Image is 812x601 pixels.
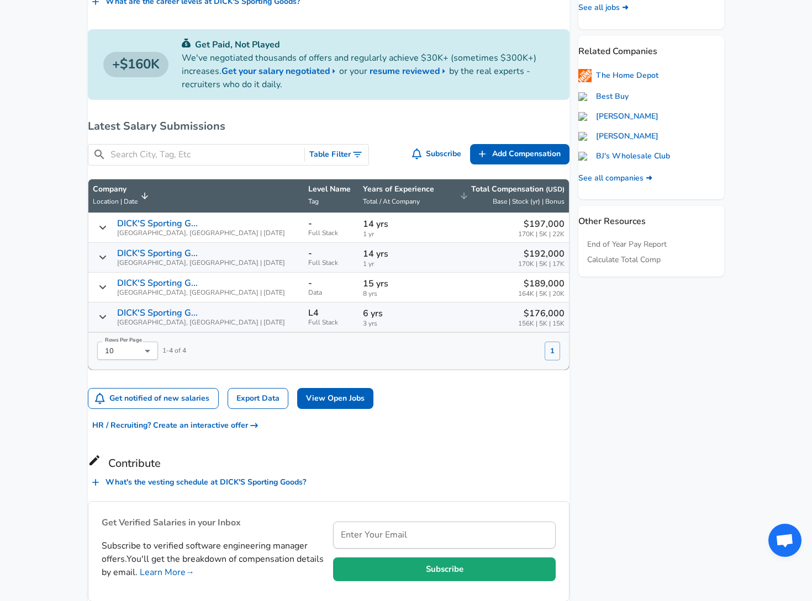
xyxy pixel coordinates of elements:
button: Subscribe [410,144,466,164]
a: Calculate Total Comp [587,254,661,265]
span: Tag [308,197,319,206]
p: L4 [308,308,319,318]
span: Total / At Company [363,197,420,206]
img: bjs.com [578,152,592,161]
img: bestbuy.com [578,92,592,101]
span: Add Compensation [492,147,561,161]
p: $192,000 [518,247,565,260]
span: 164K | 5K | 20K [518,290,565,297]
span: 8 yrs [363,290,440,297]
p: Other Resources [578,206,724,228]
span: 170K | 5K | 17K [518,260,565,268]
p: Subscribe to verified offers . You'll get the breakdown of compensation details by email. [102,539,324,579]
img: kohls.com [578,132,592,141]
span: 1 yr [363,260,440,268]
p: Years of Experience [363,184,440,195]
img: svg+xml;base64,PHN2ZyB4bWxucz0iaHR0cDovL3d3dy53My5vcmcvMjAwMC9zdmciIGZpbGw9IiMwYzU0NjAiIHZpZXdCb3... [182,39,191,47]
span: Full Stack [308,259,355,267]
button: Subscribe [333,557,556,581]
a: The Home Depot [578,69,658,82]
h6: Get Verified Salaries in your Inbox [102,515,324,530]
span: 1 yr [363,231,440,238]
p: DICK'S Sporting G... [117,308,198,318]
span: Total Compensation (USD) Base | Stock (yr) | Bonus [449,184,565,208]
a: Add Compensation [470,144,570,164]
p: DICK'S Sporting G... [117,219,198,228]
p: Get Paid, Not Played [182,38,554,51]
span: HR / Recruiting? Create an interactive offer [92,419,258,433]
span: [GEOGRAPHIC_DATA], [GEOGRAPHIC_DATA] | [DATE] [117,289,285,296]
span: Full Stack [308,230,355,237]
p: $176,000 [518,307,565,320]
button: 1 [545,342,560,360]
a: resume reviewed [370,65,449,78]
p: Company [93,184,138,195]
a: See all jobs ➜ [578,2,629,13]
h6: Contribute [88,454,570,472]
p: - [308,248,312,258]
span: Full Stack [308,319,355,326]
span: Data [308,289,355,296]
span: 3 yrs [363,320,440,327]
p: DICK'S Sporting G... [117,278,198,288]
a: Best Buy [578,91,629,102]
p: DICK'S Sporting G... [117,248,198,258]
a: Get your salary negotiated [222,65,339,78]
a: [PERSON_NAME] [578,111,658,122]
div: 1 - 4 of 4 [88,333,186,360]
button: (USD) [546,185,565,194]
span: [GEOGRAPHIC_DATA], [GEOGRAPHIC_DATA] | [DATE] [117,319,285,326]
a: $160K [103,52,168,77]
p: 14 yrs [363,217,440,231]
h6: Latest Salary Submissions [88,118,570,135]
span: Location | Date [93,197,138,206]
span: 156K | 5K | 15K [518,320,565,327]
a: End of Year Pay Report [587,239,667,250]
button: Toggle Search Filters [305,145,368,165]
p: Level Name [308,184,355,195]
a: See all companies ➜ [578,173,652,184]
p: 15 yrs [363,277,440,290]
a: View Open Jobs [297,388,373,409]
p: We've negotiated thousands of offers and regularly achieve $30K+ (sometimes $300K+) increases. or... [182,51,554,91]
span: [GEOGRAPHIC_DATA], [GEOGRAPHIC_DATA] | [DATE] [117,230,285,237]
div: 10 [97,342,158,360]
button: HR / Recruiting? Create an interactive offer [88,416,262,436]
table: Salary Submissions [88,179,570,370]
span: [GEOGRAPHIC_DATA], [GEOGRAPHIC_DATA] | [DATE] [117,259,285,267]
button: Get notified of new salaries [88,389,218,409]
p: 6 yrs [363,307,440,320]
p: $197,000 [518,217,565,231]
span: Base | Stock (yr) | Bonus [493,197,565,206]
p: - [308,219,312,228]
div: Open chat [768,524,802,557]
span: Software Engineering Manager [186,540,308,552]
label: Rows Per Page [105,337,142,343]
p: $189,000 [518,277,565,290]
p: - [308,278,312,288]
a: [PERSON_NAME] [578,131,658,142]
span: 170K | 5K | 22K [518,231,565,238]
button: What's the vesting schedule at DICK'S Sporting Goods? [88,472,310,493]
input: Search City, Tag, Etc [110,148,300,162]
img: lowes.com [578,112,592,121]
a: Learn More→ [140,566,194,578]
span: CompanyLocation | Date [93,184,152,208]
p: Total Compensation [471,184,565,195]
a: BJ's Wholesale Club [578,151,670,162]
img: KpDEBHc.png [578,69,592,82]
p: Related Companies [578,36,724,58]
p: 14 yrs [363,247,440,260]
a: Export Data [228,388,288,409]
